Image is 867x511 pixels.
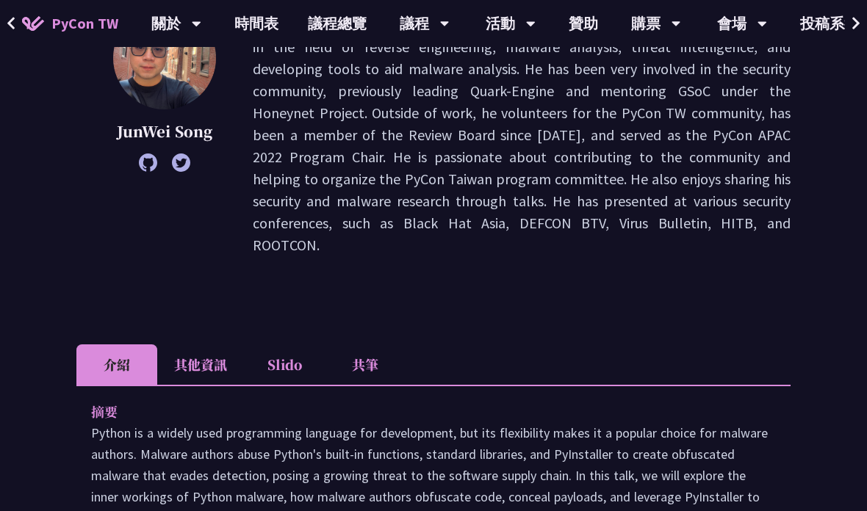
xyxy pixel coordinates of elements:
[253,14,791,256] p: JunWei is a senior malware researcher at Recorded Future Triage Sandbox, interested in the field ...
[325,344,406,385] li: 共筆
[113,120,216,142] p: JunWei Song
[113,7,216,109] img: JunWei Song
[244,344,325,385] li: Slido
[7,5,133,42] a: PyCon TW
[91,401,747,422] p: 摘要
[22,16,44,31] img: Home icon of PyCon TW 2025
[76,344,157,385] li: 介紹
[157,344,244,385] li: 其他資訊
[51,12,118,35] span: PyCon TW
